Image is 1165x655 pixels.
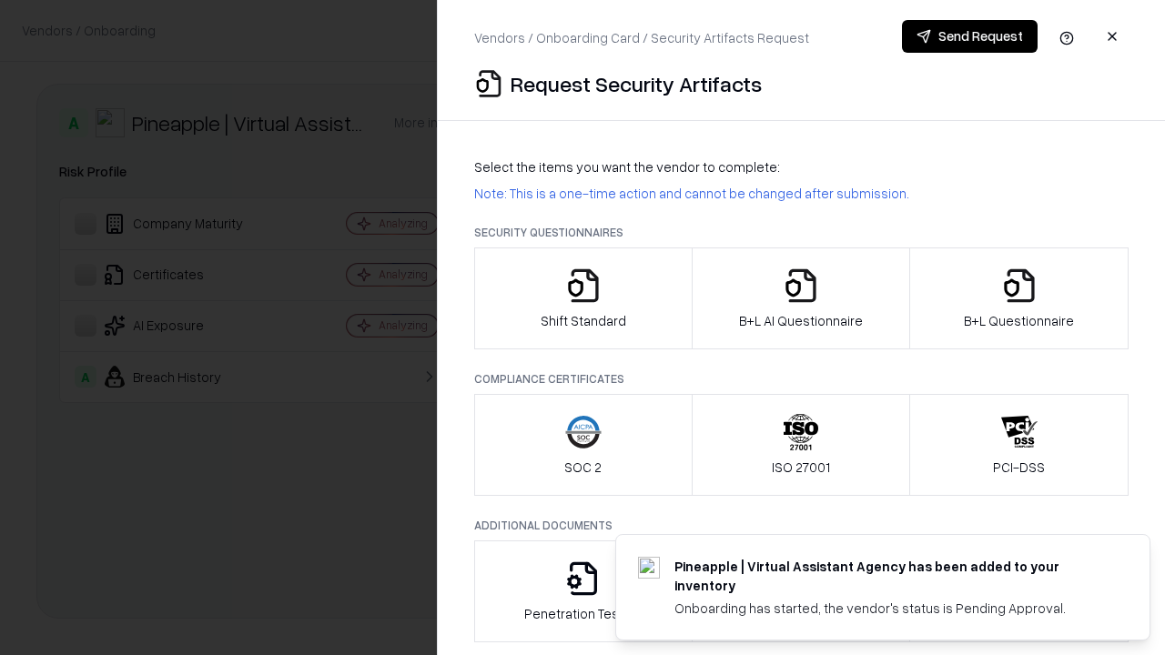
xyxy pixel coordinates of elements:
[474,28,809,47] p: Vendors / Onboarding Card / Security Artifacts Request
[511,69,762,98] p: Request Security Artifacts
[474,184,1129,203] p: Note: This is a one-time action and cannot be changed after submission.
[474,225,1129,240] p: Security Questionnaires
[692,394,911,496] button: ISO 27001
[564,458,602,477] p: SOC 2
[474,540,693,642] button: Penetration Testing
[674,557,1106,595] div: Pineapple | Virtual Assistant Agency has been added to your inventory
[909,394,1129,496] button: PCI-DSS
[772,458,830,477] p: ISO 27001
[474,394,693,496] button: SOC 2
[674,599,1106,618] div: Onboarding has started, the vendor's status is Pending Approval.
[474,371,1129,387] p: Compliance Certificates
[474,157,1129,176] p: Select the items you want the vendor to complete:
[541,311,626,330] p: Shift Standard
[638,557,660,579] img: trypineapple.com
[964,311,1074,330] p: B+L Questionnaire
[902,20,1038,53] button: Send Request
[474,518,1129,533] p: Additional Documents
[524,604,642,623] p: Penetration Testing
[474,247,693,349] button: Shift Standard
[993,458,1045,477] p: PCI-DSS
[692,247,911,349] button: B+L AI Questionnaire
[739,311,863,330] p: B+L AI Questionnaire
[909,247,1129,349] button: B+L Questionnaire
